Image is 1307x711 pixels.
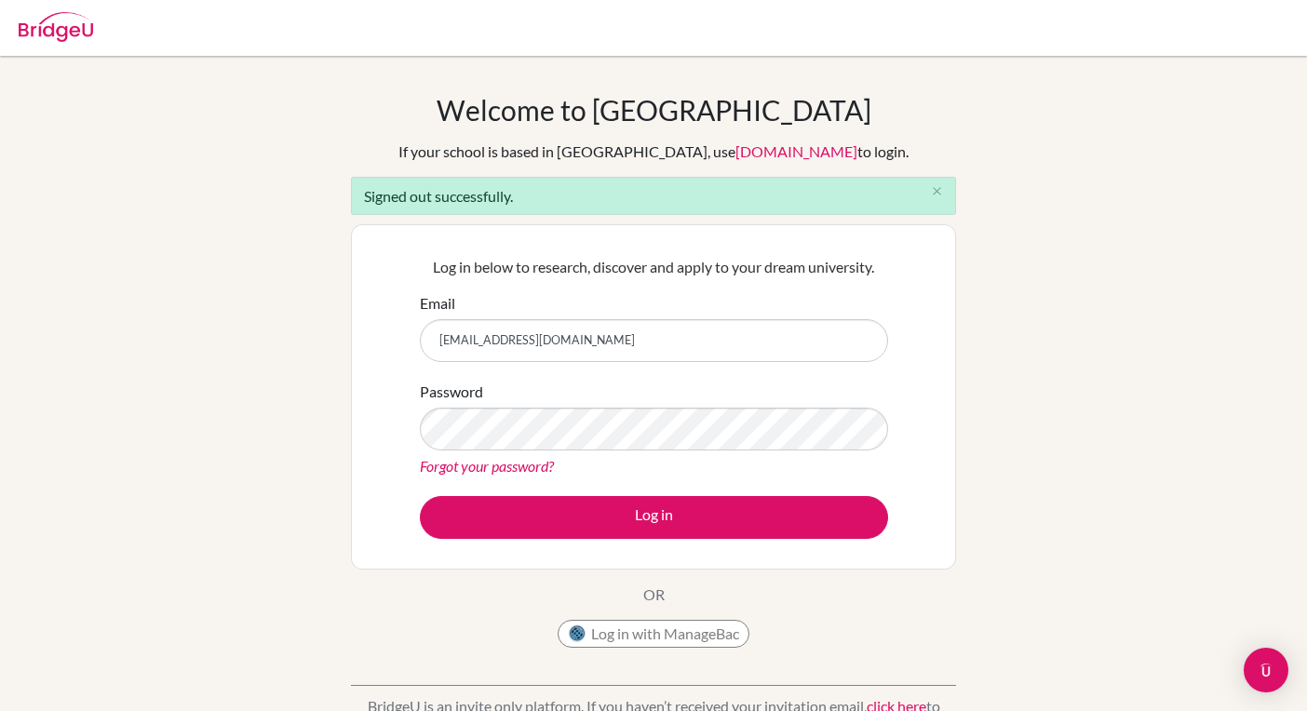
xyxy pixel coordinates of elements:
[420,457,554,475] a: Forgot your password?
[558,620,749,648] button: Log in with ManageBac
[930,184,944,198] i: close
[351,177,956,215] div: Signed out successfully.
[735,142,857,160] a: [DOMAIN_NAME]
[420,496,888,539] button: Log in
[1244,648,1288,692] div: Open Intercom Messenger
[420,292,455,315] label: Email
[437,93,871,127] h1: Welcome to [GEOGRAPHIC_DATA]
[420,381,483,403] label: Password
[918,178,955,206] button: Close
[398,141,909,163] div: If your school is based in [GEOGRAPHIC_DATA], use to login.
[420,256,888,278] p: Log in below to research, discover and apply to your dream university.
[643,584,665,606] p: OR
[19,12,93,42] img: Bridge-U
